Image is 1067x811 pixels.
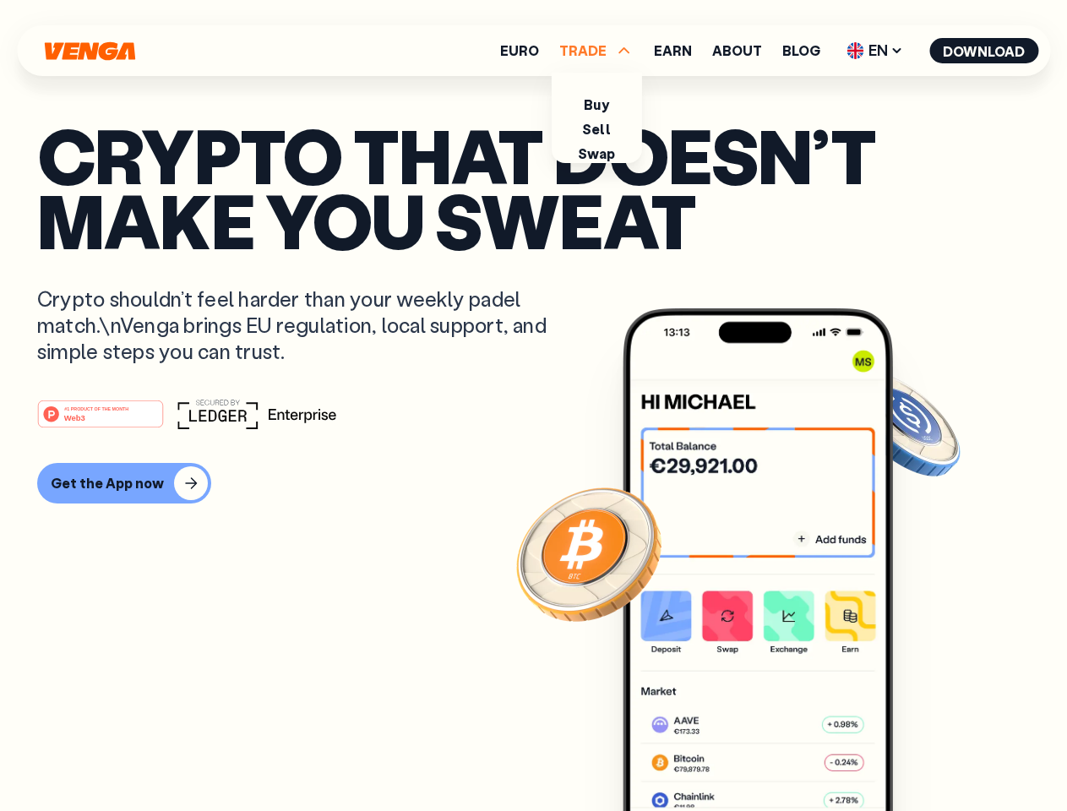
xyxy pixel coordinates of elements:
a: Euro [500,44,539,57]
p: Crypto that doesn’t make you sweat [37,122,1030,252]
a: Buy [584,95,608,113]
a: Sell [582,120,611,138]
a: Blog [782,44,820,57]
button: Get the App now [37,463,211,503]
a: About [712,44,762,57]
img: Bitcoin [513,477,665,629]
tspan: #1 PRODUCT OF THE MONTH [64,405,128,411]
button: Download [929,38,1038,63]
tspan: Web3 [64,412,85,422]
span: EN [841,37,909,64]
div: Get the App now [51,475,164,492]
p: Crypto shouldn’t feel harder than your weekly padel match.\nVenga brings EU regulation, local sup... [37,286,571,365]
span: TRADE [559,41,634,61]
img: flag-uk [847,42,863,59]
a: Get the App now [37,463,1030,503]
svg: Home [42,41,137,61]
a: Earn [654,44,692,57]
span: TRADE [559,44,607,57]
img: USDC coin [842,363,964,485]
a: Swap [578,144,616,162]
a: #1 PRODUCT OF THE MONTHWeb3 [37,410,164,432]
